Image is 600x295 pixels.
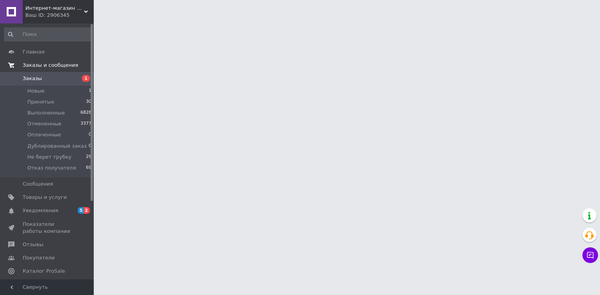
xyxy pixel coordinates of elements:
span: Заказы [23,75,42,82]
span: Принятые [27,98,54,105]
span: Товары и услуги [23,194,67,201]
input: Поиск [4,27,92,41]
span: 3377 [80,120,91,127]
button: Чат с покупателем [582,247,598,263]
span: Покупатели [23,254,55,261]
span: Уведомления [23,207,58,214]
span: Не берет трубку [27,154,71,161]
span: Главная [23,48,45,55]
span: 1 [82,75,90,82]
span: Дублированный заказ [27,143,87,150]
span: Интернет-магазин "Фотообои" [25,5,84,12]
div: Ваш ID: 2906345 [25,12,94,19]
span: 5 [78,207,84,214]
span: 6828 [80,109,91,116]
span: Каталог ProSale [23,268,65,275]
span: Новые [27,88,45,95]
span: Сообщения [23,181,53,188]
span: Оплаченные [27,131,61,138]
span: Показатели работы компании [23,221,72,235]
span: 30 [86,98,91,105]
span: 0 [89,143,91,150]
span: 29 [86,154,91,161]
span: Отзывы [23,241,43,248]
span: 2 [84,207,90,214]
span: Заказы и сообщения [23,62,78,69]
span: Отказ получателя [27,164,76,172]
span: 69 [86,164,91,172]
span: 1 [89,88,91,95]
span: 0 [89,131,91,138]
span: Отмененные [27,120,61,127]
span: Выполненные [27,109,65,116]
